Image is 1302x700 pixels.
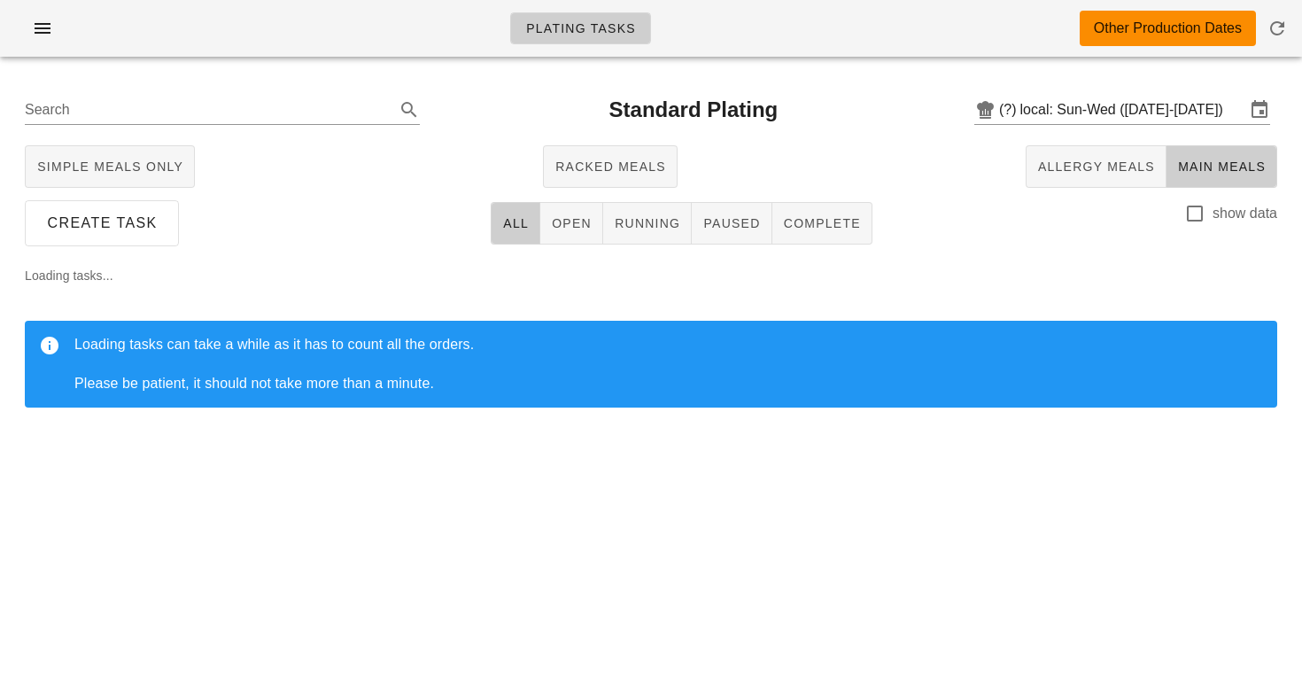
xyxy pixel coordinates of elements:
[1026,145,1166,188] button: Allergy Meals
[491,202,540,245] button: All
[25,145,195,188] button: Simple Meals Only
[1177,159,1266,174] span: Main Meals
[1213,205,1277,222] label: show data
[1166,145,1277,188] button: Main Meals
[502,216,529,230] span: All
[1037,159,1155,174] span: Allergy Meals
[999,101,1020,119] div: (?)
[702,216,760,230] span: Paused
[614,216,680,230] span: Running
[551,216,592,230] span: Open
[510,12,651,44] a: Plating Tasks
[1094,18,1242,39] div: Other Production Dates
[554,159,666,174] span: Racked Meals
[609,94,779,126] h2: Standard Plating
[25,200,179,246] button: Create Task
[603,202,692,245] button: Running
[772,202,872,245] button: Complete
[540,202,603,245] button: Open
[11,252,1291,436] div: Loading tasks...
[74,335,1263,393] div: Loading tasks can take a while as it has to count all the orders. Please be patient, it should no...
[543,145,678,188] button: Racked Meals
[46,215,158,231] span: Create Task
[36,159,183,174] span: Simple Meals Only
[692,202,771,245] button: Paused
[525,21,636,35] span: Plating Tasks
[783,216,861,230] span: Complete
